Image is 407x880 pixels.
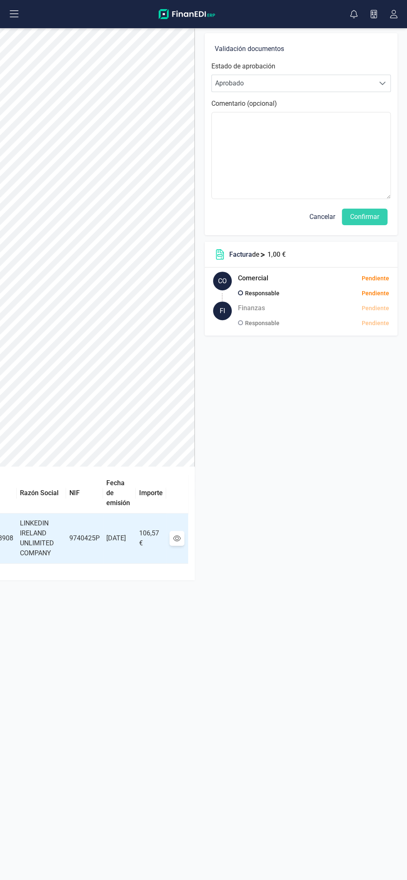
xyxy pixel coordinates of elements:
[66,513,103,564] td: 9740425P
[229,250,252,258] span: Factura
[103,513,136,564] td: [DATE]
[17,513,66,564] td: LINKEDIN IRELAND UNLIMITED COMPANY
[211,61,275,71] label: Estado de aprobación
[316,319,389,328] div: Pendiente
[212,75,375,92] span: Aprobado
[342,209,387,225] button: Confirmar
[213,301,232,320] div: FI
[245,288,280,298] p: Responsable
[136,473,166,513] th: Importe
[309,212,335,222] span: Cancelar
[103,473,136,513] th: Fecha de emisión
[66,473,103,513] th: NIF
[362,304,389,313] div: Pendiente
[238,301,265,315] h5: Finanzas
[159,9,215,19] img: Logo Finanedi
[362,274,389,283] div: Pendiente
[17,473,66,513] th: Razón Social
[215,43,387,55] h6: Validación documentos
[211,99,277,109] label: Comentario (opcional)
[136,513,166,564] td: 106,57 €
[316,289,389,298] div: Pendiente
[229,250,286,260] p: de 1,00 €
[213,272,232,290] div: CO
[245,318,280,328] p: Responsable
[238,272,268,285] h5: Comercial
